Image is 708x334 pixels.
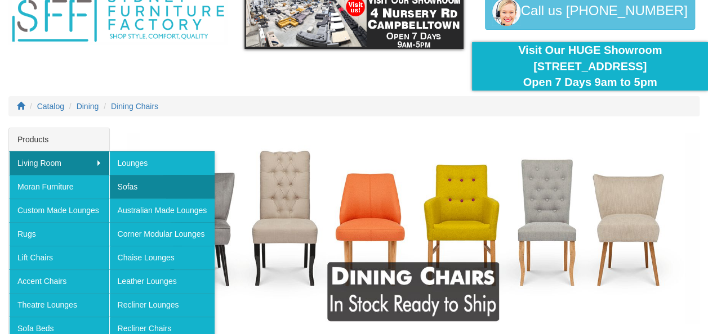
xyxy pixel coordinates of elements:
a: Living Room [9,151,109,175]
a: Dining Chairs [111,102,158,111]
a: Recliner Lounges [109,293,215,317]
a: Dining [77,102,99,111]
div: Visit Our HUGE Showroom [STREET_ADDRESS] Open 7 Days 9am to 5pm [480,42,700,91]
a: Leather Lounges [109,269,215,293]
img: Dining Chairs [127,133,700,324]
a: Corner Modular Lounges [109,222,215,246]
a: Australian Made Lounges [109,198,215,222]
a: Moran Furniture [9,175,109,198]
div: Products [9,128,109,151]
a: Sofas [109,175,215,198]
a: Rugs [9,222,109,246]
a: Custom Made Lounges [9,198,109,222]
a: Theatre Lounges [9,293,109,317]
a: Lounges [109,151,215,175]
a: Accent Chairs [9,269,109,293]
a: Lift Chairs [9,246,109,269]
a: Catalog [37,102,64,111]
a: Chaise Lounges [109,246,215,269]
